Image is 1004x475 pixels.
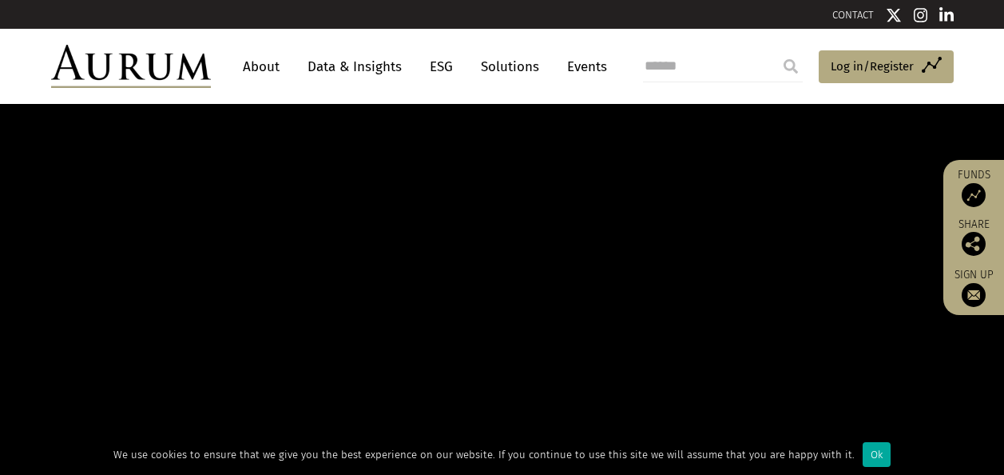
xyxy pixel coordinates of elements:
[559,52,607,82] a: Events
[473,52,547,82] a: Solutions
[951,168,996,207] a: Funds
[832,9,874,21] a: CONTACT
[819,50,954,84] a: Log in/Register
[775,50,807,82] input: Submit
[235,52,288,82] a: About
[863,442,891,467] div: Ok
[51,45,211,88] img: Aurum
[962,283,986,307] img: Sign up to our newsletter
[962,183,986,207] img: Access Funds
[939,7,954,23] img: Linkedin icon
[914,7,928,23] img: Instagram icon
[300,52,410,82] a: Data & Insights
[831,57,914,76] span: Log in/Register
[886,7,902,23] img: Twitter icon
[962,232,986,256] img: Share this post
[951,219,996,256] div: Share
[951,268,996,307] a: Sign up
[422,52,461,82] a: ESG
